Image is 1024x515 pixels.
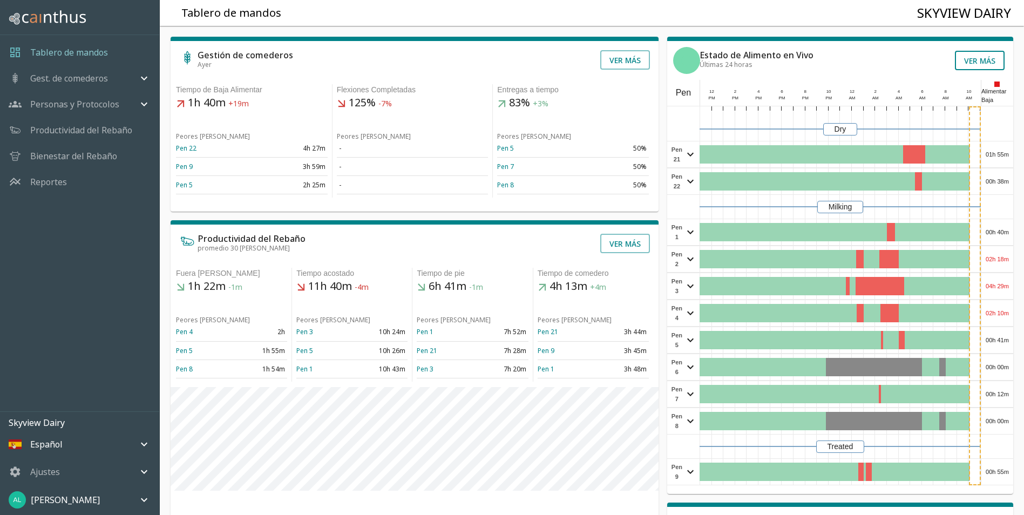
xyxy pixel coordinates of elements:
div: 2 [870,89,881,95]
span: PM [755,96,762,100]
span: Peores [PERSON_NAME] [497,132,571,141]
span: +3% [533,99,548,109]
div: 4 [893,89,905,95]
a: Pen 9 [176,162,193,171]
span: PM [709,96,715,100]
h5: 83% [497,96,649,111]
span: -1m [469,282,483,293]
span: AM [849,96,855,100]
td: 3h 59m [252,158,327,176]
td: 1h 55m [232,341,287,360]
div: Tiempo de Baja Alimentar [176,84,328,96]
h6: Gestión de comederos [198,51,293,59]
td: 50% [573,139,649,158]
a: Pen 3 [417,364,433,374]
div: 01h 55m [981,141,1013,167]
a: Pen 1 [417,327,433,336]
div: 00h 40m [981,219,1013,245]
span: Pen 6 [670,357,684,377]
div: 00h 55m [981,459,1013,485]
div: 00h 00m [981,354,1013,380]
span: Pen 21 [670,145,684,164]
span: -1m [228,282,242,293]
td: 2h [232,323,287,341]
a: Pen 5 [296,346,313,355]
div: Tiempo de pie [417,268,528,279]
span: Pen 4 [670,303,684,323]
a: Pen 1 [538,364,554,374]
h5: 1h 22m [176,279,287,294]
td: 50% [573,176,649,194]
div: Pen [667,80,700,106]
p: Skyview Dairy [9,416,159,429]
div: 10 [963,89,975,95]
h5: 125% [337,96,489,111]
button: Ver más [955,51,1005,70]
a: Pen 5 [176,180,193,189]
h5: 11h 40m [296,279,408,294]
h4: Skyview Dairy [917,5,1011,21]
div: 12 [846,89,858,95]
span: AM [942,96,949,100]
p: Gest. de comederos [30,72,108,85]
td: - [337,139,489,158]
td: 10h 24m [352,323,408,341]
td: 3h 45m [593,341,649,360]
h6: Productividad del Rebaño [198,234,306,243]
span: PM [779,96,785,100]
span: PM [825,96,832,100]
span: PM [802,96,809,100]
div: Fuera [PERSON_NAME] [176,268,287,279]
p: Ajustes [30,465,60,478]
td: - [337,176,489,194]
td: 3h 48m [593,360,649,378]
div: 00h 00m [981,408,1013,434]
div: Flexiones Completadas [337,84,489,96]
a: Pen 4 [176,327,193,336]
div: Milking [817,201,864,213]
span: Pen 1 [670,222,684,242]
div: 6 [917,89,928,95]
span: Pen 5 [670,330,684,350]
p: Tablero de mandos [30,46,108,59]
h5: Tablero de mandos [181,6,281,21]
span: Pen 8 [670,411,684,431]
a: Pen 3 [296,327,313,336]
span: PM [732,96,738,100]
td: 3h 44m [593,323,649,341]
span: Peores [PERSON_NAME] [538,315,612,324]
span: Pen 22 [670,172,684,191]
div: Tiempo acostado [296,268,408,279]
span: AM [919,96,925,100]
div: 10 [823,89,835,95]
span: -4m [355,282,369,293]
div: 00h 41m [981,327,1013,353]
span: Pen 3 [670,276,684,296]
div: Dry [823,123,858,135]
div: 00h 38m [981,168,1013,194]
td: 50% [573,158,649,176]
h6: Estado de Alimento en Vivo [700,51,813,59]
div: 4 [752,89,764,95]
td: - [337,158,489,176]
span: Ayer [198,60,212,69]
div: Entregas a tiempo [497,84,649,96]
span: promedio 30 [PERSON_NAME] [198,243,290,253]
span: Peores [PERSON_NAME] [176,315,250,324]
span: AM [896,96,902,100]
span: Peores [PERSON_NAME] [296,315,370,324]
h5: 4h 13m [538,279,649,294]
div: 00h 12m [981,381,1013,407]
td: 1h 54m [232,360,287,378]
div: Tiempo de comedero [538,268,649,279]
a: Reportes [30,175,67,188]
p: [PERSON_NAME] [31,493,100,506]
span: AM [872,96,879,100]
p: Español [30,438,63,451]
span: Peores [PERSON_NAME] [417,315,491,324]
td: 10h 43m [352,360,408,378]
a: Pen 5 [176,346,193,355]
a: Pen 9 [538,346,554,355]
a: Pen 8 [176,364,193,374]
td: 7h 28m [473,341,528,360]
